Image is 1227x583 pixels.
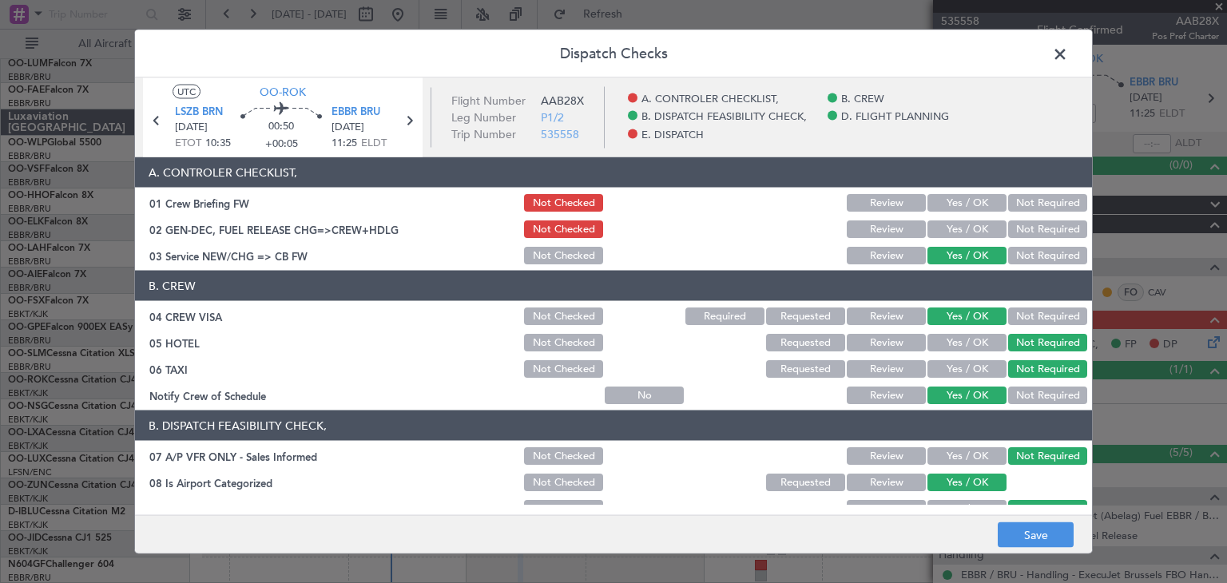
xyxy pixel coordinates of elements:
button: Not Required [1008,447,1087,465]
button: Yes / OK [927,307,1007,325]
button: Not Required [1008,500,1087,518]
button: Yes / OK [927,360,1007,378]
button: Yes / OK [927,387,1007,404]
button: Not Required [1008,194,1087,212]
button: Yes / OK [927,447,1007,465]
span: D. FLIGHT PLANNING [841,109,949,125]
button: Yes / OK [927,194,1007,212]
button: Yes / OK [927,474,1007,491]
button: Not Required [1008,334,1087,351]
button: Not Required [1008,247,1087,264]
button: Not Required [1008,387,1087,404]
button: Not Required [1008,360,1087,378]
button: Yes / OK [927,220,1007,238]
header: Dispatch Checks [135,30,1092,78]
button: Save [998,522,1074,548]
button: Not Required [1008,220,1087,238]
button: Not Required [1008,307,1087,325]
button: Yes / OK [927,500,1007,518]
button: Yes / OK [927,334,1007,351]
button: Yes / OK [927,247,1007,264]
